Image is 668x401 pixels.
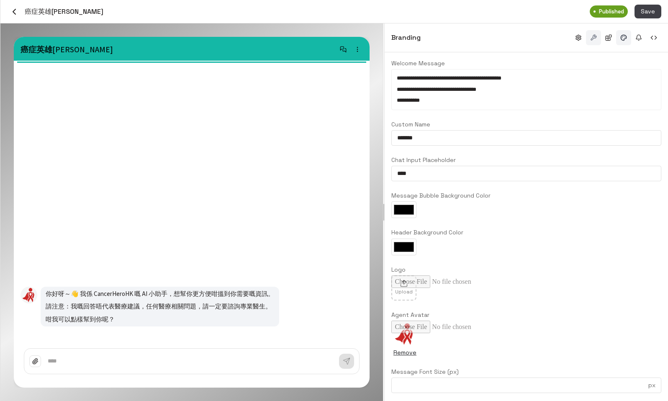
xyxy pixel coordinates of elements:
label: Agent Avatar [391,311,661,319]
label: Chat Input Placeholder [391,156,661,164]
button: Notifications [631,30,646,45]
button: Remove [400,347,410,357]
p: 你好呀～👋 我係 CancerHeroHK 嘅 AI 小助手，想幫你更方便咁搵到你需要嘅資訊。 [46,289,274,299]
label: Header Background Color [391,228,661,236]
label: Avatar preview [391,321,418,347]
button: Embed [646,30,661,45]
p: 癌症英雄[PERSON_NAME] [21,44,277,56]
h6: Branding [391,32,421,43]
label: Custom Name [391,120,661,129]
label: Message Font Size (px) [391,368,661,376]
button: Branding [616,30,631,45]
img: Avatar preview [392,321,417,347]
p: 咁我可以點樣幫到你呢？ [46,315,274,324]
label: Logo [391,265,661,274]
span: Upload [395,288,413,296]
p: px [648,381,655,390]
button: Basic info [571,30,586,45]
label: Message Bubble Background Color [391,191,661,200]
button: Integrations [601,30,616,45]
p: 請注意：我嘅回答唔代表醫療建議，任何醫療相關問題，請一定要諮詢專業醫生。 [46,302,274,311]
button: Tools [586,30,601,45]
label: Upload [391,275,661,301]
label: Welcome Message [391,59,661,67]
